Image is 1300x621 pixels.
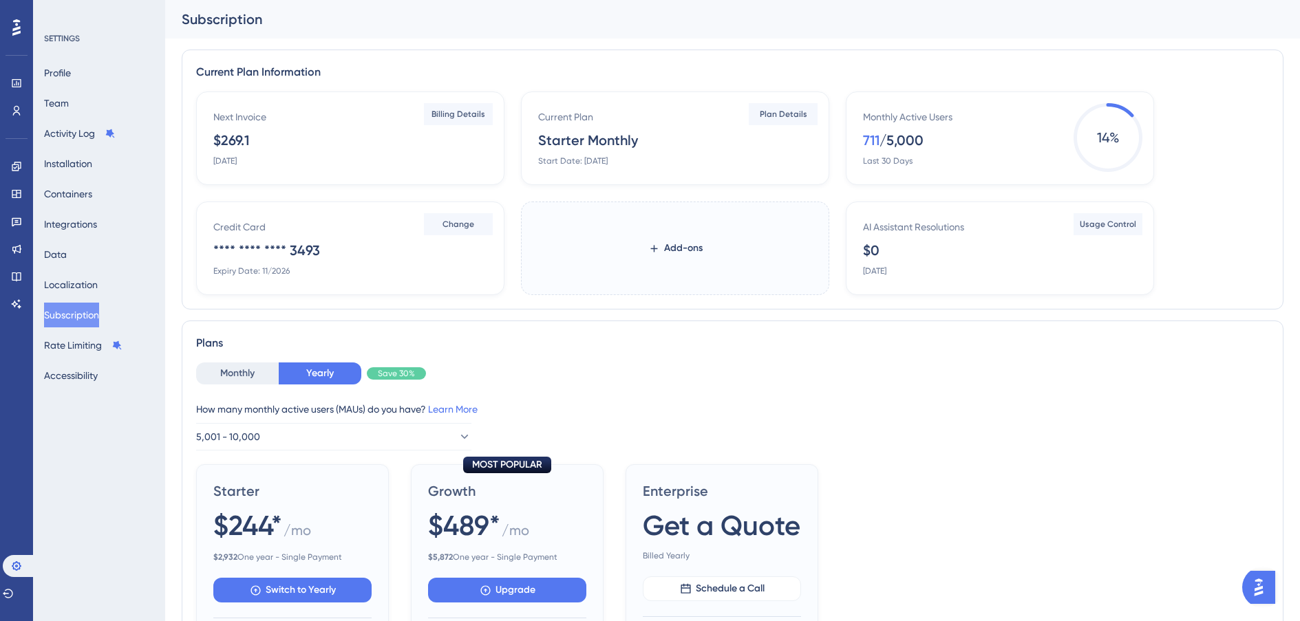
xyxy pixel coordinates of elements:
[213,219,266,235] div: Credit Card
[496,582,535,598] span: Upgrade
[428,404,478,415] a: Learn More
[44,182,92,206] button: Containers
[44,333,122,358] button: Rate Limiting
[424,213,493,235] button: Change
[182,10,1249,29] div: Subscription
[643,506,800,545] span: Get a Quote
[196,64,1269,80] div: Current Plan Information
[863,155,913,166] div: Last 30 Days
[760,109,807,120] span: Plan Details
[664,240,703,257] span: Add-ons
[428,552,453,562] b: $ 5,872
[538,109,593,125] div: Current Plan
[378,368,415,379] span: Save 30%
[44,151,92,176] button: Installation
[213,109,266,125] div: Next Invoice
[428,552,586,563] span: One year - Single Payment
[880,131,924,150] div: / 5,000
[643,481,801,501] span: Enterprise
[428,578,586,602] button: Upgrade
[863,219,964,235] div: AI Assistant Resolutions
[863,241,880,260] div: $0
[863,265,886,276] div: [DATE]
[196,335,1269,351] div: Plans
[44,33,156,44] div: SETTINGS
[502,521,529,546] span: / mo
[44,61,71,85] button: Profile
[196,428,260,445] span: 5,001 - 10,000
[431,109,485,120] span: Billing Details
[643,576,801,601] button: Schedule a Call
[1074,213,1142,235] button: Usage Control
[279,362,361,384] button: Yearly
[196,423,471,450] button: 5,001 - 10,000
[696,580,765,597] span: Schedule a Call
[1074,103,1142,172] span: 14 %
[44,212,97,237] button: Integrations
[266,582,336,598] span: Switch to Yearly
[643,550,801,561] span: Billed Yearly
[1242,567,1283,608] iframe: UserGuiding AI Assistant Launcher
[213,578,372,602] button: Switch to Yearly
[428,506,500,545] span: $489*
[213,552,237,562] b: $ 2,932
[538,131,638,150] div: Starter Monthly
[213,131,249,150] div: $269.1
[213,155,237,166] div: [DATE]
[463,457,551,473] div: MOST POPULAR
[1080,219,1136,230] span: Usage Control
[424,103,493,125] button: Billing Details
[213,265,290,276] div: Expiry Date: 11/2026
[443,219,474,230] span: Change
[213,481,372,501] span: Starter
[196,362,279,384] button: Monthly
[626,236,725,261] button: Add-ons
[196,401,1269,417] div: How many monthly active users (MAUs) do you have?
[44,242,67,267] button: Data
[44,303,99,327] button: Subscription
[863,131,880,150] div: 711
[538,155,608,166] div: Start Date: [DATE]
[44,272,98,297] button: Localization
[44,121,116,146] button: Activity Log
[44,363,98,388] button: Accessibility
[44,91,69,116] button: Team
[284,521,311,546] span: / mo
[428,481,586,501] span: Growth
[213,506,282,545] span: $244*
[863,109,952,125] div: Monthly Active Users
[213,552,372,563] span: One year - Single Payment
[749,103,818,125] button: Plan Details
